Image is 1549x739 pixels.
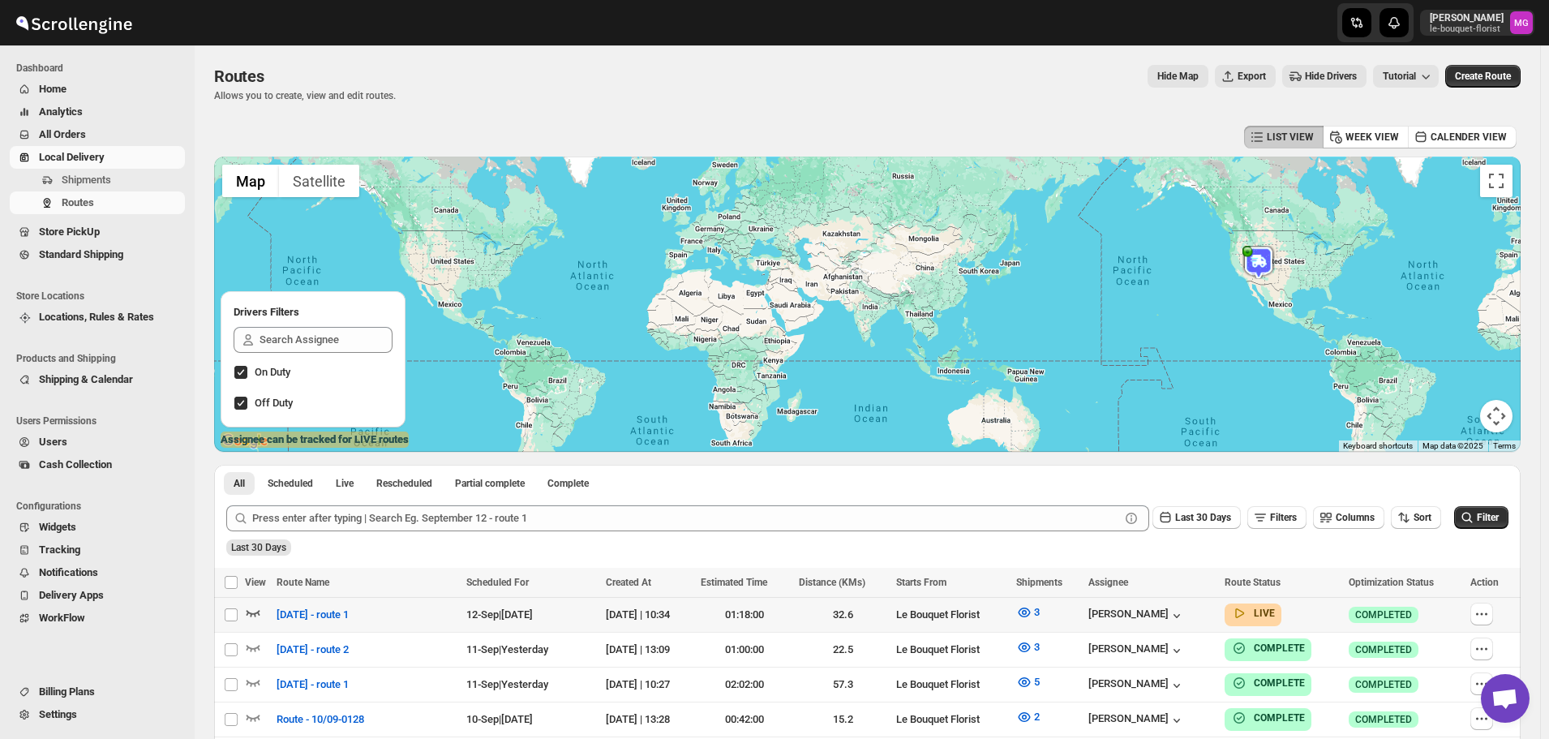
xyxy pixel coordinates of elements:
span: Estimated Time [701,577,767,588]
p: le-bouquet-florist [1430,24,1504,34]
span: 3 [1034,606,1040,618]
button: 5 [1006,669,1049,695]
span: [DATE] - route 1 [277,607,349,623]
button: [PERSON_NAME] [1088,712,1185,728]
input: Search Assignee [260,327,393,353]
span: Users [39,436,67,448]
span: Scheduled For [466,577,529,588]
span: Shipping & Calendar [39,373,133,385]
button: [PERSON_NAME] [1088,642,1185,659]
span: Create Route [1455,70,1511,83]
button: Notifications [10,561,185,584]
span: Last 30 Days [1175,512,1231,523]
button: [PERSON_NAME] [1088,677,1185,694]
button: Filter [1454,506,1508,529]
span: Hide Map [1157,70,1199,83]
label: Assignee can be tracked for LIVE routes [221,432,409,448]
span: Routes [62,196,94,208]
div: 22.5 [799,642,887,658]
button: User menu [1420,10,1534,36]
button: [PERSON_NAME] [1088,608,1185,624]
b: LIVE [1254,608,1275,619]
button: Settings [10,703,185,726]
span: Widgets [39,521,76,533]
span: COMPLETED [1355,608,1412,621]
input: Press enter after typing | Search Eg. September 12 - route 1 [252,505,1120,531]
img: Google [218,431,272,452]
span: Configurations [16,500,187,513]
b: COMPLETE [1254,712,1305,724]
span: Scheduled [268,477,313,490]
span: COMPLETED [1355,643,1412,656]
div: [DATE] | 13:28 [606,711,691,728]
div: Le Bouquet Florist [896,642,1006,658]
button: Filters [1247,506,1307,529]
span: Tracking [39,544,80,556]
div: 57.3 [799,677,887,693]
span: Off Duty [255,397,293,409]
span: Locations, Rules & Rates [39,311,154,323]
button: CALENDER VIEW [1408,126,1517,148]
span: 10-Sep | [DATE] [466,713,533,725]
button: Tutorial [1373,65,1439,88]
span: Assignee [1088,577,1128,588]
span: COMPLETED [1355,713,1412,726]
span: Map data ©2025 [1422,441,1483,450]
button: WorkFlow [10,607,185,629]
button: [DATE] - route 1 [267,602,358,628]
button: All routes [224,472,255,495]
span: Export [1238,70,1266,83]
span: [DATE] - route 2 [277,642,349,658]
span: Distance (KMs) [799,577,865,588]
text: MG [1514,18,1529,28]
div: Le Bouquet Florist [896,677,1006,693]
span: Tutorial [1383,71,1416,82]
span: Optimization Status [1349,577,1434,588]
button: Toggle fullscreen view [1480,165,1513,197]
div: [DATE] | 10:34 [606,607,691,623]
div: Le Bouquet Florist [896,607,1006,623]
button: Shipping & Calendar [10,368,185,391]
span: 2 [1034,711,1040,723]
span: Settings [39,708,77,720]
span: Melody Gluth [1510,11,1533,34]
button: [DATE] - route 1 [267,672,358,698]
span: Home [39,83,67,95]
span: 3 [1034,641,1040,653]
button: Analytics [10,101,185,123]
button: 3 [1006,634,1049,660]
span: Columns [1336,512,1375,523]
button: Delivery Apps [10,584,185,607]
span: Billing Plans [39,685,95,698]
button: Columns [1313,506,1384,529]
img: ScrollEngine [13,2,135,43]
span: Complete [547,477,589,490]
button: 2 [1006,704,1049,730]
button: Hide Drivers [1282,65,1367,88]
button: [DATE] - route 2 [267,637,358,663]
button: LIVE [1231,605,1275,621]
span: Notifications [39,566,98,578]
button: WEEK VIEW [1323,126,1409,148]
span: Filters [1270,512,1297,523]
button: Home [10,78,185,101]
div: 01:00:00 [701,642,789,658]
a: Terms (opens in new tab) [1493,441,1516,450]
button: Last 30 Days [1152,506,1241,529]
span: Starts From [896,577,946,588]
span: On Duty [255,366,290,378]
div: Open chat [1481,674,1530,723]
div: 32.6 [799,607,887,623]
span: Store Locations [16,290,187,303]
button: Billing Plans [10,681,185,703]
button: Sort [1391,506,1441,529]
h2: Drivers Filters [234,304,393,320]
div: 15.2 [799,711,887,728]
button: Show satellite imagery [279,165,359,197]
span: COMPLETED [1355,678,1412,691]
span: Route Name [277,577,329,588]
button: COMPLETE [1231,675,1305,691]
span: Products and Shipping [16,352,187,365]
